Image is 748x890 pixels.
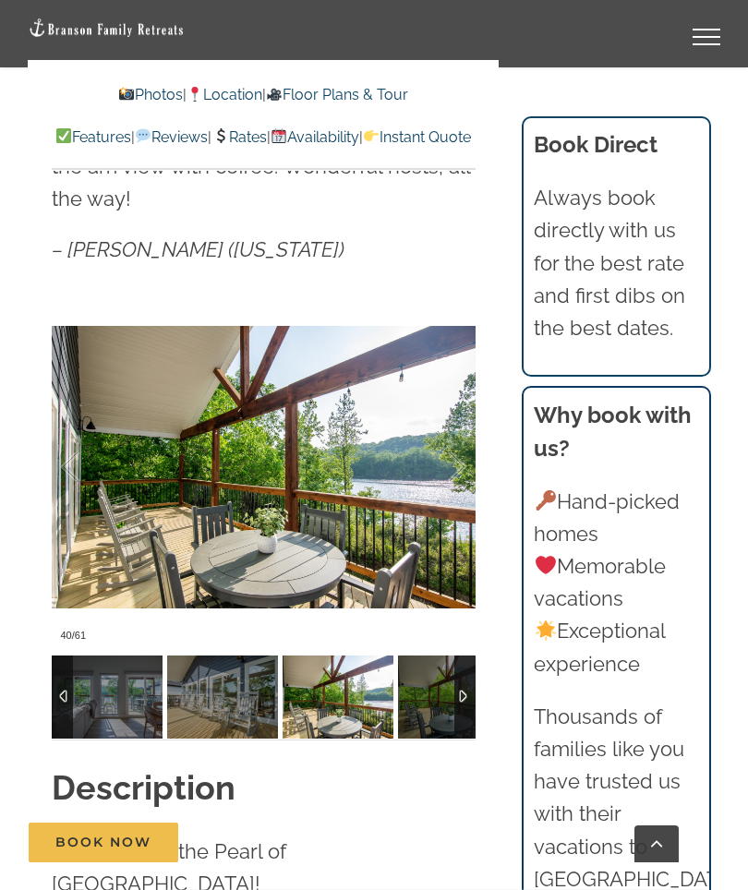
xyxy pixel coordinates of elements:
img: 👉 [364,128,379,143]
img: 🎥 [267,87,282,102]
p: Hand-picked homes Memorable vacations Exceptional experience [534,486,699,680]
img: 🔑 [536,490,556,511]
a: Location [187,86,262,103]
img: 📍 [187,87,202,102]
img: Blue-Pearl-vacation-home-rental-Lake-Taneycomo-2203-scaled.jpg-nggid03938-ngg0dyn-120x90-00f0w010... [398,655,509,739]
p: | | | | [52,126,476,150]
strong: Description [52,768,235,807]
h3: Book Direct [534,128,699,162]
img: 🌟 [536,620,556,641]
p: Always book directly with us for the best rate and first dibs on the best dates. [534,182,699,344]
img: 📸 [119,87,134,102]
em: – [PERSON_NAME] ([US_STATE]) [52,237,344,261]
a: Photos [118,86,183,103]
p: | | [52,83,476,107]
a: Book Now [29,823,178,862]
img: Blue-Pearl-vacation-home-rental-Lake-Taneycomo-2096-scaled.jpg-nggid03916-ngg0dyn-120x90-00f0w010... [52,655,163,739]
a: Reviews [135,128,208,146]
a: Toggle Menu [670,29,743,45]
img: 💬 [136,128,151,143]
h3: Why book with us? [534,399,699,465]
img: ❤️ [536,555,556,575]
img: Branson Family Retreats Logo [28,18,185,39]
img: Blue-Pearl-vacation-home-rental-Lake-Taneycomo-2143-scaled.jpg-nggid03943-ngg0dyn-120x90-00f0w010... [167,655,278,739]
a: Floor Plans & Tour [266,86,408,103]
a: Rates [211,128,266,146]
span: Book Now [55,835,151,850]
img: 📆 [271,128,286,143]
img: 💲 [213,128,228,143]
a: Availability [271,128,359,146]
a: Features [55,128,131,146]
a: Instant Quote [363,128,471,146]
img: Blue-Pearl-vacation-home-rental-Lake-Taneycomo-2139-scaled.jpg-nggid03930-ngg0dyn-120x90-00f0w010... [283,655,393,739]
img: ✅ [56,128,71,143]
